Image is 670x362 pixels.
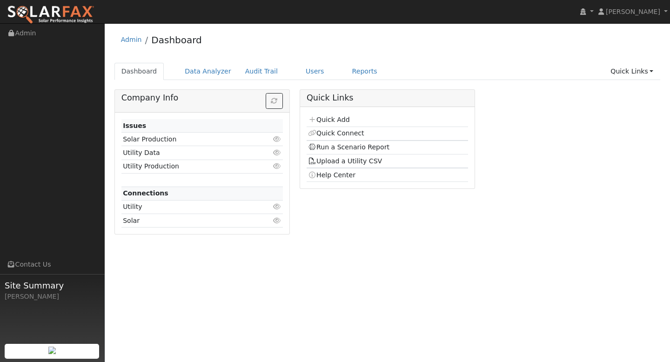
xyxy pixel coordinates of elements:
a: Upload a Utility CSV [308,157,382,165]
i: Click to view [273,136,281,142]
div: [PERSON_NAME] [5,292,100,302]
a: Quick Add [308,116,349,123]
i: Click to view [273,163,281,169]
strong: Connections [123,189,168,197]
a: Reports [345,63,384,80]
i: Click to view [273,203,281,210]
td: Utility Production [121,160,257,173]
a: Audit Trail [238,63,285,80]
h5: Quick Links [307,93,468,103]
strong: Issues [123,122,146,129]
a: Dashboard [151,34,202,46]
a: Data Analyzer [178,63,238,80]
a: Users [299,63,331,80]
a: Admin [121,36,142,43]
a: Quick Connect [308,129,364,137]
h5: Company Info [121,93,283,103]
a: Help Center [308,171,355,179]
td: Utility Data [121,146,257,160]
a: Dashboard [114,63,164,80]
a: Quick Links [603,63,660,80]
i: Click to view [273,149,281,156]
span: Site Summary [5,279,100,292]
img: SolarFax [7,5,94,25]
td: Solar Production [121,133,257,146]
td: Solar [121,214,257,228]
td: Utility [121,200,257,214]
img: retrieve [48,347,56,354]
a: Run a Scenario Report [308,143,389,151]
span: [PERSON_NAME] [606,8,660,15]
i: Click to view [273,217,281,224]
